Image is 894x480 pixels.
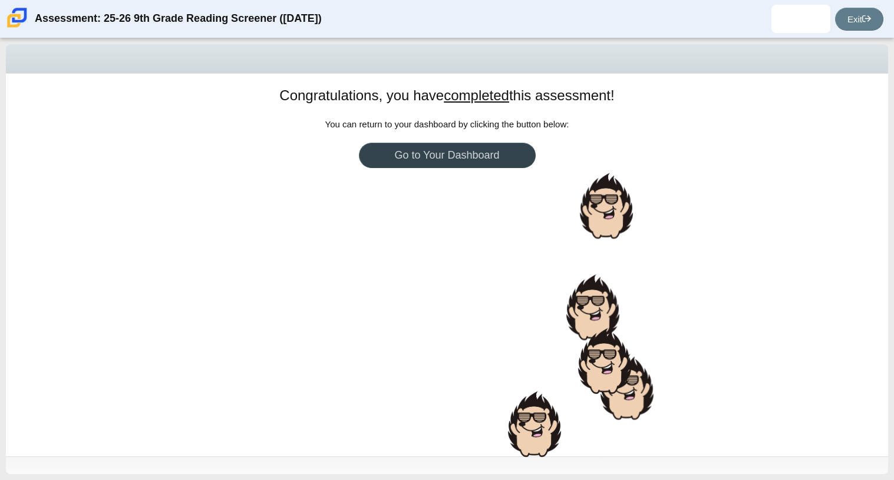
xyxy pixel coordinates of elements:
[5,22,29,32] a: Carmen School of Science & Technology
[35,5,322,33] div: Assessment: 25-26 9th Grade Reading Screener ([DATE])
[325,119,569,129] span: You can return to your dashboard by clicking the button below:
[444,87,509,103] u: completed
[279,86,614,106] h1: Congratulations, you have this assessment!
[791,9,810,28] img: mouanald.kamara.hehc30
[359,143,536,168] a: Go to Your Dashboard
[835,8,883,31] a: Exit
[5,5,29,30] img: Carmen School of Science & Technology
